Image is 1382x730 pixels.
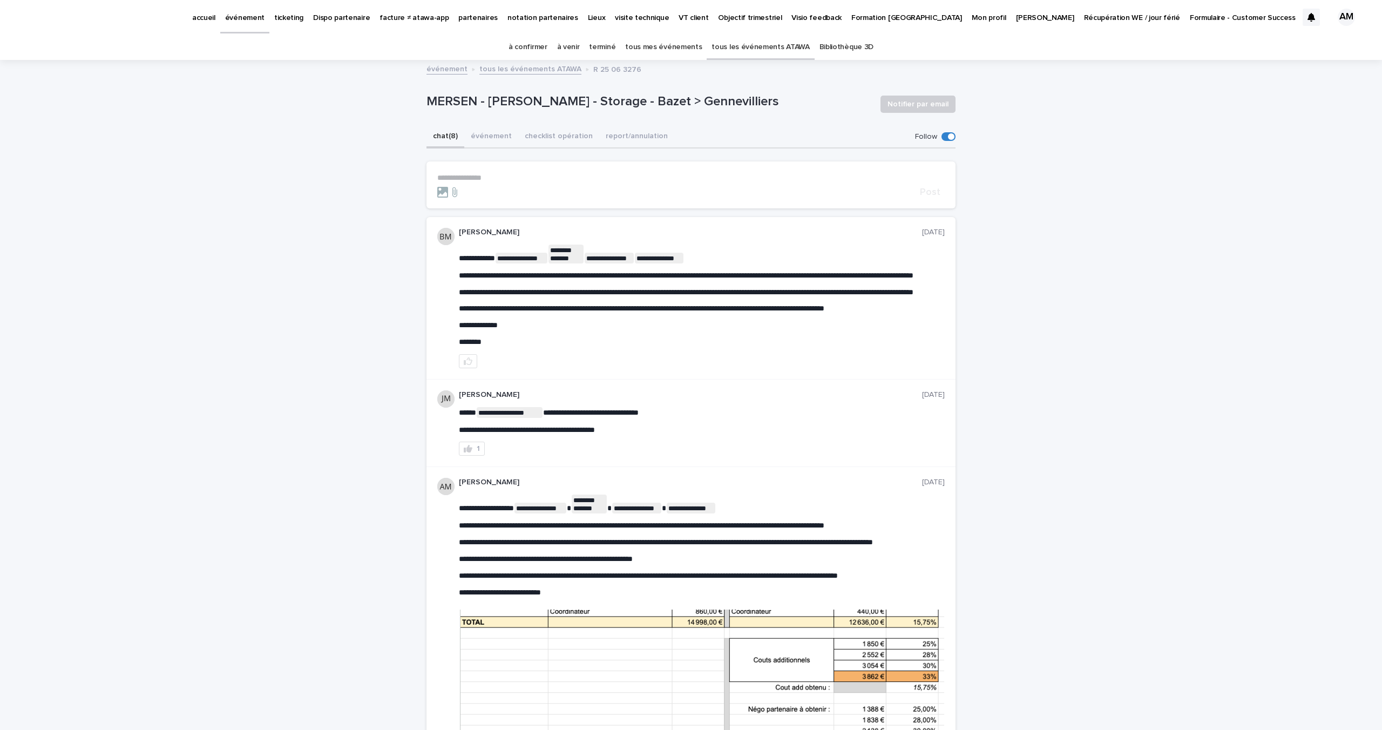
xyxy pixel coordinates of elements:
a: tous les événements ATAWA [712,35,809,60]
a: terminé [589,35,615,60]
p: [DATE] [922,390,945,400]
button: événement [464,126,518,148]
span: Notifier par email [888,99,949,110]
p: MERSEN - [PERSON_NAME] - Storage - Bazet > Gennevilliers [426,94,872,110]
a: tous mes événements [625,35,702,60]
button: 1 [459,442,485,456]
p: [DATE] [922,228,945,237]
a: événement [426,62,468,75]
button: Post [916,187,945,197]
button: checklist opération [518,126,599,148]
p: [PERSON_NAME] [459,478,922,487]
a: Bibliothèque 3D [819,35,873,60]
a: à confirmer [509,35,547,60]
div: 1 [477,445,480,452]
img: Ls34BcGeRexTGTNfXpUC [22,6,126,28]
button: chat (8) [426,126,464,148]
p: [PERSON_NAME] [459,390,922,400]
a: à venir [557,35,580,60]
span: Post [920,187,940,197]
p: [DATE] [922,478,945,487]
a: tous les événements ATAWA [479,62,581,75]
p: Follow [915,132,937,141]
p: [PERSON_NAME] [459,228,922,237]
div: AM [1338,9,1355,26]
button: like this post [459,354,477,368]
button: Notifier par email [880,96,956,113]
button: report/annulation [599,126,674,148]
p: R 25 06 3276 [593,63,641,75]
